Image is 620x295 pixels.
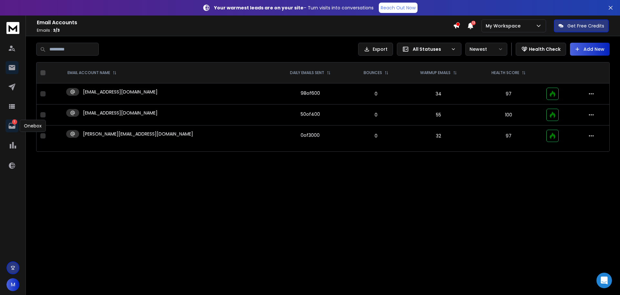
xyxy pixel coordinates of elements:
[290,70,324,75] p: DAILY EMAILS SENT
[403,126,474,147] td: 32
[353,112,399,118] p: 0
[37,19,453,27] h1: Email Accounts
[381,5,416,11] p: Reach Out Now
[475,83,542,104] td: 97
[491,70,519,75] p: HEALTH SCORE
[475,126,542,147] td: 97
[301,111,320,117] div: 50 of 400
[554,19,609,32] button: Get Free Credits
[6,278,19,291] button: M
[596,273,612,288] div: Open Intercom Messenger
[570,43,610,56] button: Add New
[301,90,320,96] div: 98 of 600
[83,110,158,116] p: [EMAIL_ADDRESS][DOMAIN_NAME]
[12,119,17,125] p: 1
[529,46,561,52] p: Health Check
[67,70,117,75] div: EMAIL ACCOUNT NAME
[20,120,46,132] div: Onebox
[403,83,474,104] td: 34
[37,28,453,33] p: Emails :
[379,3,418,13] a: Reach Out Now
[6,22,19,34] img: logo
[5,119,18,132] a: 1
[475,104,542,126] td: 100
[413,46,448,52] p: All Statuses
[358,43,393,56] button: Export
[353,91,399,97] p: 0
[486,23,523,29] p: My Workspace
[214,5,374,11] p: – Turn visits into conversations
[364,70,382,75] p: BOUNCES
[420,70,450,75] p: WARMUP EMAILS
[83,131,193,137] p: [PERSON_NAME][EMAIL_ADDRESS][DOMAIN_NAME]
[465,43,507,56] button: Newest
[214,5,304,11] strong: Your warmest leads are on your site
[516,43,566,56] button: Health Check
[403,104,474,126] td: 55
[53,27,60,33] span: 3 / 3
[83,89,158,95] p: [EMAIL_ADDRESS][DOMAIN_NAME]
[353,133,399,139] p: 0
[567,23,604,29] p: Get Free Credits
[471,21,476,25] span: 13
[301,132,320,138] div: 0 of 3000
